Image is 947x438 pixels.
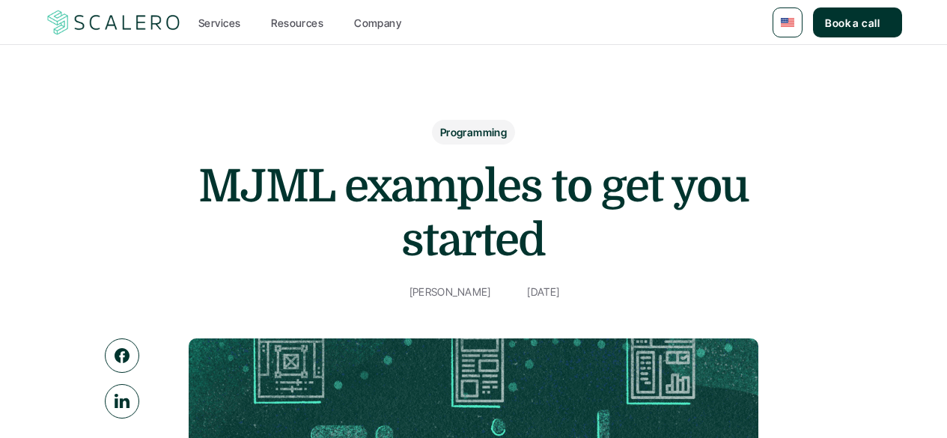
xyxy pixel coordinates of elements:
[198,15,240,31] p: Services
[409,282,491,301] p: [PERSON_NAME]
[354,15,401,31] p: Company
[825,15,880,31] p: Book a call
[440,124,508,140] p: Programming
[45,8,183,37] img: Scalero company logo
[527,282,559,301] p: [DATE]
[45,9,183,36] a: Scalero company logo
[271,15,323,31] p: Resources
[813,7,902,37] a: Book a call
[174,159,773,267] h1: MJML examples to get you started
